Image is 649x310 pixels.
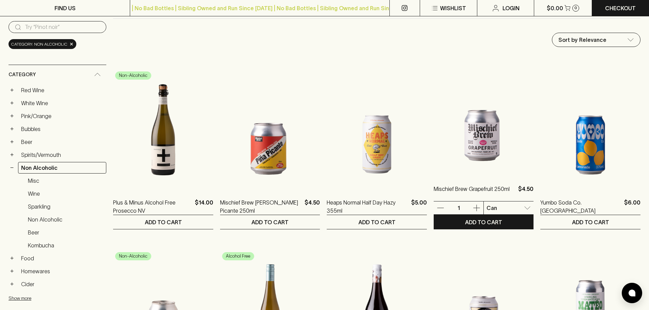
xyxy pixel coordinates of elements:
div: Category [9,65,106,84]
button: + [9,126,15,132]
button: + [9,268,15,275]
a: Homewares [18,265,106,277]
p: $6.00 [624,198,640,215]
a: Cider [18,278,106,290]
p: Login [503,4,520,12]
span: × [69,40,74,48]
img: Plus & Minus Alcohol Free Prosecco NV [113,69,213,188]
a: Bubbles [18,123,106,135]
img: bubble-icon [629,290,635,296]
p: ADD TO CART [145,218,182,226]
p: 0 [574,6,577,10]
input: Try “Pinot noir” [25,22,101,33]
a: Sparkling [25,201,106,212]
a: Food [18,252,106,264]
p: $14.00 [195,198,213,215]
p: $4.50 [518,185,534,201]
p: Can [486,204,497,212]
p: $0.00 [547,4,563,12]
a: Yumbo Soda Co. [GEOGRAPHIC_DATA] [540,198,621,215]
button: + [9,281,15,288]
p: $5.00 [411,198,427,215]
button: Show more [9,291,98,305]
button: − [9,164,15,171]
a: Kombucha [25,240,106,251]
button: ADD TO CART [540,215,640,229]
a: Beer [25,227,106,238]
a: Non Alcoholic [25,214,106,225]
img: Yumbo Soda Co. Lemonade [540,69,640,188]
a: Plus & Minus Alcohol Free Prosecco NV [113,198,192,215]
p: ADD TO CART [251,218,289,226]
button: + [9,138,15,145]
img: Mischief Brew Grapefruit 250ml [434,55,534,175]
p: 1 [450,204,467,212]
span: Category [9,70,36,79]
button: ADD TO CART [327,215,427,229]
button: + [9,113,15,119]
button: ADD TO CART [434,215,534,229]
div: Sort by Relevance [552,33,640,47]
a: Beer [18,136,106,148]
a: Red Wine [18,84,106,96]
p: Sort by Relevance [558,36,606,44]
a: Non Alcoholic [18,162,106,174]
p: FIND US [55,4,76,12]
a: White Wine [18,97,106,109]
img: Mischief Brew Pina Picante 250ml [220,69,320,188]
p: Checkout [605,4,636,12]
button: + [9,100,15,107]
button: + [9,255,15,262]
a: Misc [25,175,106,186]
a: Mischief Brew [PERSON_NAME] Picante 250ml [220,198,302,215]
button: + [9,151,15,158]
button: ADD TO CART [113,215,213,229]
a: Pink/Orange [18,110,106,122]
span: Category: non alcoholic [11,41,67,48]
p: Wishlist [440,4,466,12]
div: Can [484,201,534,215]
button: ADD TO CART [220,215,320,229]
img: Heaps Normal Half Day Hazy 355ml [327,69,427,188]
p: $4.50 [305,198,320,215]
a: Heaps Normal Half Day Hazy 355ml [327,198,408,215]
p: ADD TO CART [572,218,609,226]
p: ADD TO CART [465,218,502,226]
p: ADD TO CART [358,218,396,226]
button: + [9,87,15,94]
a: Mischief Brew Grapefruit 250ml [434,185,510,201]
a: Wine [25,188,106,199]
a: Spirits/Vermouth [18,149,106,161]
